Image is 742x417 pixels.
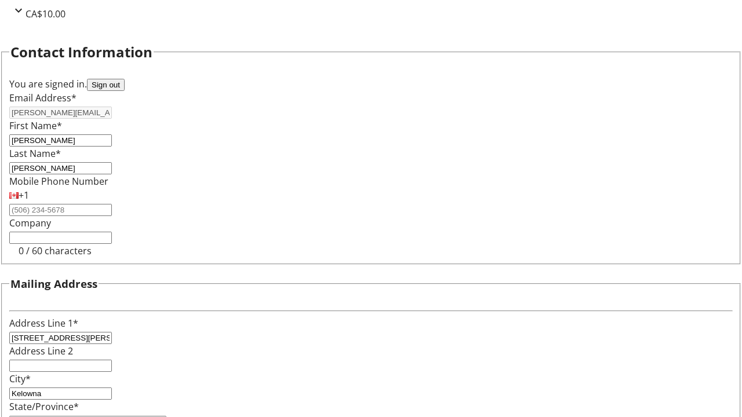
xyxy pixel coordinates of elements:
[9,387,112,400] input: City
[10,42,152,63] h2: Contact Information
[10,276,97,292] h3: Mailing Address
[9,217,51,229] label: Company
[9,175,108,188] label: Mobile Phone Number
[26,8,66,20] span: CA$10.00
[9,92,77,104] label: Email Address*
[9,204,112,216] input: (506) 234-5678
[9,119,62,132] label: First Name*
[9,400,79,413] label: State/Province*
[9,372,31,385] label: City*
[9,317,78,330] label: Address Line 1*
[9,345,73,357] label: Address Line 2
[9,332,112,344] input: Address
[87,79,125,91] button: Sign out
[9,77,733,91] div: You are signed in.
[9,147,61,160] label: Last Name*
[19,244,92,257] tr-character-limit: 0 / 60 characters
